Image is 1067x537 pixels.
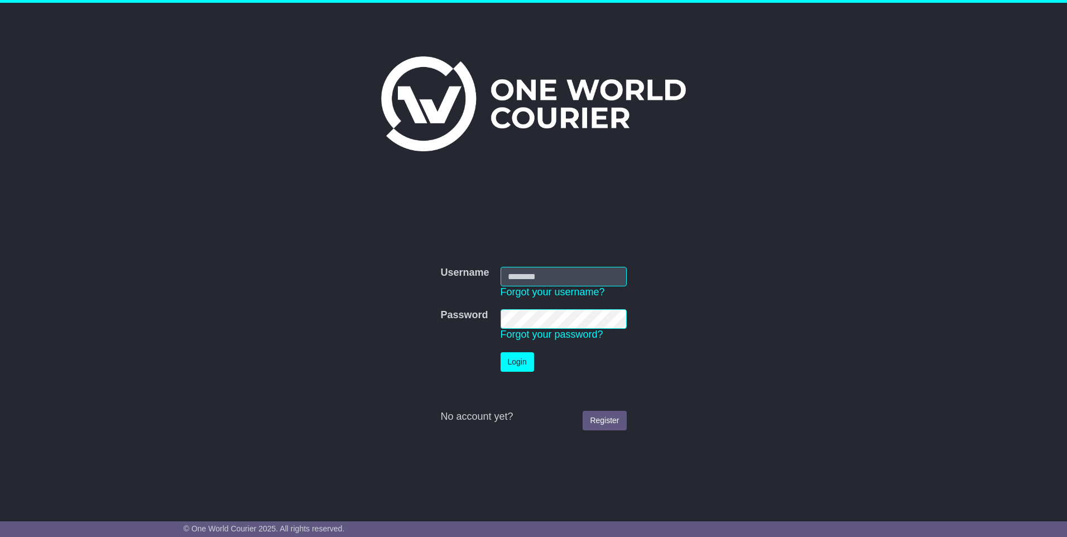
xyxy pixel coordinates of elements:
label: Password [440,309,488,322]
button: Login [501,352,534,372]
a: Forgot your password? [501,329,603,340]
span: © One World Courier 2025. All rights reserved. [184,524,345,533]
label: Username [440,267,489,279]
img: One World [381,56,686,151]
div: No account yet? [440,411,626,423]
a: Register [583,411,626,430]
a: Forgot your username? [501,286,605,298]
